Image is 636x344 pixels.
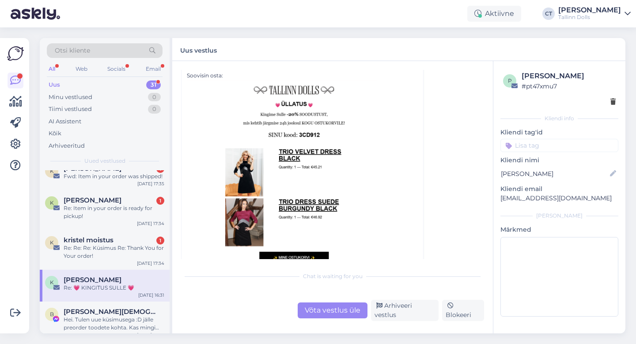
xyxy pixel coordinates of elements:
div: AI Assistent [49,117,81,126]
span: p [508,77,512,84]
div: Aktiivne [467,6,521,22]
span: K [50,279,54,286]
p: Kliendi email [500,184,618,194]
div: Re: Item in your order is ready for pickup! [64,204,164,220]
div: Re: Re: Re: Küsimus Re: Thank You for Your order! [64,244,164,260]
span: B [50,311,54,317]
a: [PERSON_NAME]Tallinn Dolls [558,7,631,21]
input: Lisa tag [500,139,618,152]
div: # pt47xmu7 [522,81,616,91]
div: 0 [148,93,161,102]
span: Kadri Norit [64,276,121,284]
span: Otsi kliente [55,46,90,55]
div: Kliendi info [500,115,618,122]
div: Tere! [187,56,418,302]
div: Võta vestlus üle [298,302,367,318]
img: image.png [187,80,377,270]
div: Chat is waiting for you [181,272,484,280]
div: 1 [156,197,164,205]
div: [DATE] 16:31 [138,292,164,298]
div: Tiimi vestlused [49,105,92,114]
div: Arhiveeritud [49,141,85,150]
div: CT [542,8,555,20]
p: Kliendi nimi [500,156,618,165]
div: Arhiveeri vestlus [371,300,439,321]
span: kristel moistus [64,236,114,244]
p: Kliendi tag'id [500,128,618,137]
div: 0 [148,105,161,114]
p: [EMAIL_ADDRESS][DOMAIN_NAME] [500,194,618,203]
label: Uus vestlus [180,43,217,55]
div: Minu vestlused [49,93,92,102]
input: Lisa nimi [501,169,608,179]
div: [PERSON_NAME] [522,71,616,81]
div: Tallinn Dolls [558,14,621,21]
span: Bärbel Salumäe [64,308,155,316]
div: Soovisin osta: [187,72,418,80]
span: Kätlin Tammann [64,196,121,204]
span: K [50,199,54,206]
div: [PERSON_NAME] [558,7,621,14]
div: Fwd: Item in your order was shipped! [64,172,164,180]
div: Blokeeri [442,300,484,321]
div: Socials [106,63,127,75]
div: [DATE] 14:33 [137,332,164,338]
div: [PERSON_NAME] [500,212,618,220]
p: Märkmed [500,225,618,234]
div: Email [144,63,163,75]
div: [DATE] 17:34 [137,220,164,227]
div: [DATE] 17:35 [137,180,164,187]
div: [DATE] 17:34 [137,260,164,267]
span: K [50,168,54,174]
div: Re: 💗 KINGITUS SULLE 💗 [64,284,164,292]
div: Kõik [49,129,61,138]
div: Web [74,63,89,75]
div: Uus [49,80,60,89]
span: k [50,239,54,246]
div: 1 [156,237,164,245]
div: Hei. Tulen uue küsimusega :D jälle preorder toodete kohta. Kas mingi valemiga siiski on võimalik ... [64,316,164,332]
div: 31 [146,80,161,89]
span: Uued vestlused [84,157,125,165]
div: All [47,63,57,75]
img: Askly Logo [7,45,24,62]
